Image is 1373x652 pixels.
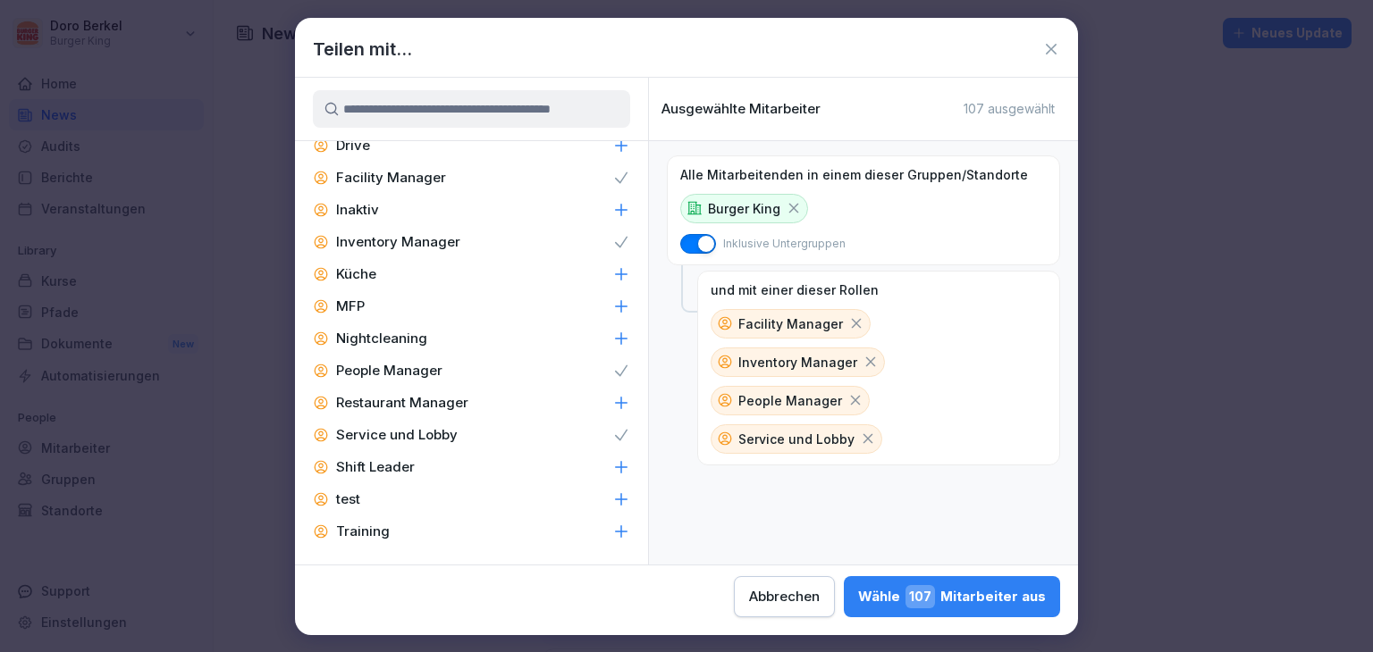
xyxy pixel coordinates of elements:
p: MFP [336,297,365,315]
div: Abbrechen [749,587,820,606]
p: Burger King [708,199,780,218]
p: Ausgewählte Mitarbeiter [661,101,821,117]
p: Alle Mitarbeitenden in einem dieser Gruppen/Standorte [680,167,1028,183]
p: Training [336,522,390,540]
p: Shift Leader [336,458,415,476]
span: 107 [906,585,935,608]
p: Service und Lobby [336,426,458,444]
button: Wähle107Mitarbeiter aus [844,576,1060,617]
p: Inklusive Untergruppen [723,236,846,252]
p: Facility Manager [738,314,843,333]
p: 107 ausgewählt [964,101,1055,117]
h1: Teilen mit... [313,36,412,63]
p: Service und Lobby [738,430,855,448]
button: Abbrechen [734,576,835,617]
p: People Manager [336,362,442,380]
p: und mit einer dieser Rollen [711,282,879,298]
p: Nightcleaning [336,330,427,347]
p: Drive [336,137,370,155]
p: Inventory Manager [336,233,460,251]
p: Restaurant Manager [336,394,468,412]
p: Facility Manager [336,169,446,187]
p: test [336,490,360,508]
p: Inaktiv [336,201,379,219]
p: Küche [336,265,376,283]
p: Inventory Manager [738,353,857,372]
p: People Manager [738,391,842,410]
div: Wähle Mitarbeiter aus [858,585,1046,608]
